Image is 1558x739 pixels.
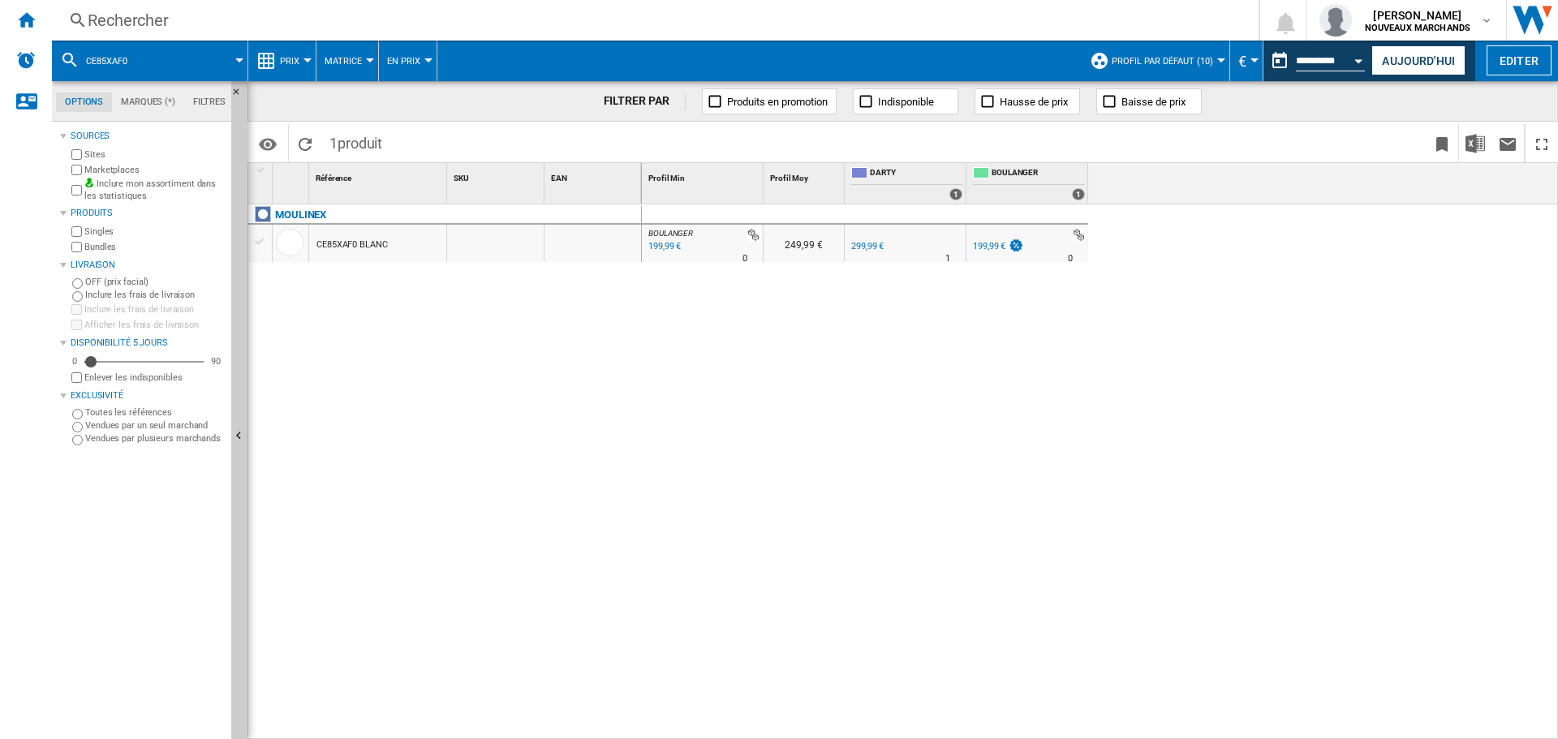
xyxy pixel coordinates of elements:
img: alerts-logo.svg [16,50,36,70]
button: Recharger [289,124,321,162]
div: Sort None [548,163,641,188]
span: ce85xaf0 [86,56,127,67]
div: 0 [68,355,81,367]
span: Hausse de prix [1000,96,1068,108]
div: Sort None [276,163,308,188]
span: SKU [454,174,469,183]
label: Inclure mon assortiment dans les statistiques [84,178,225,203]
span: 1 [321,124,390,158]
input: Marketplaces [71,165,82,175]
b: NOUVEAUX MARCHANDS [1365,23,1471,33]
span: Baisse de prix [1121,96,1186,108]
span: BOULANGER [992,167,1085,181]
div: 299,99 € [849,238,884,255]
div: 90 [207,355,225,367]
label: Inclure les frais de livraison [84,303,225,316]
label: Inclure les frais de livraison [85,289,225,301]
button: Télécharger au format Excel [1459,124,1491,162]
span: Référence [316,174,351,183]
button: Masquer [231,81,251,110]
button: Open calendar [1345,44,1374,73]
div: ce85xaf0 [60,41,239,81]
input: Toutes les références [72,409,83,419]
button: Options [252,129,284,158]
input: Sites [71,149,82,160]
label: Enlever les indisponibles [84,372,225,384]
div: Délai de livraison : 0 jour [1068,251,1073,267]
button: Matrice [325,41,370,81]
span: DARTY [870,167,962,181]
button: Créer un favoris [1426,124,1458,162]
button: Hausse de prix [975,88,1080,114]
span: Profil Moy [770,174,808,183]
div: Référence Sort None [312,163,446,188]
div: FILTRER PAR [604,93,686,110]
button: Editer [1487,45,1552,75]
md-slider: Disponibilité [84,354,204,370]
button: Plein écran [1526,124,1558,162]
div: 299,99 € [851,241,884,251]
img: promotionV3.png [1008,238,1024,252]
label: Afficher les frais de livraison [84,319,225,331]
span: Produits en promotion [727,96,828,108]
span: EAN [551,174,567,183]
div: Sort None [312,163,446,188]
img: mysite-bg-18x18.png [84,178,94,187]
div: Sort None [645,163,763,188]
div: Mise à jour : mercredi 13 août 2025 00:00 [646,238,681,255]
span: € [1238,53,1246,70]
div: Profil Min Sort None [645,163,763,188]
span: produit [338,135,382,152]
div: BOULANGER 1 offers sold by BOULANGER [970,163,1088,204]
div: 1 offers sold by BOULANGER [1072,188,1085,200]
label: Vendues par un seul marchand [85,419,225,432]
div: 199,99 € [971,238,1024,255]
div: DARTY 1 offers sold by DARTY [848,163,966,204]
input: Vendues par plusieurs marchands [72,435,83,445]
span: [PERSON_NAME] [1365,7,1471,24]
label: Singles [84,226,225,238]
input: Inclure les frais de livraison [71,304,82,315]
div: Disponibilité 5 Jours [71,337,225,350]
button: md-calendar [1263,45,1296,77]
div: Ce rapport est basé sur une date antérieure à celle d'aujourd'hui. [1263,41,1368,81]
span: En Prix [387,56,420,67]
div: Sources [71,130,225,143]
button: Aujourd'hui [1371,45,1465,75]
button: Envoyer ce rapport par email [1491,124,1524,162]
span: Prix [280,56,299,67]
button: ce85xaf0 [86,41,144,81]
input: Bundles [71,242,82,252]
div: 199,99 € [973,241,1005,251]
div: 249,99 € [764,225,844,262]
label: Bundles [84,241,225,253]
div: Exclusivité [71,389,225,402]
button: € [1238,41,1255,81]
div: Produits [71,207,225,220]
div: SKU Sort None [450,163,544,188]
div: Profil Moy Sort None [767,163,844,188]
div: Livraison [71,259,225,272]
div: 1 offers sold by DARTY [949,188,962,200]
div: Rechercher [88,9,1216,32]
div: Sort None [450,163,544,188]
img: excel-24x24.png [1465,134,1485,153]
div: Délai de livraison : 0 jour [742,251,747,267]
input: Afficher les frais de livraison [71,320,82,330]
md-tab-item: Marques (*) [112,92,184,112]
button: Indisponible [853,88,958,114]
input: Inclure mon assortiment dans les statistiques [71,180,82,200]
md-menu: Currency [1230,41,1263,81]
div: Sort None [767,163,844,188]
button: Baisse de prix [1096,88,1202,114]
md-tab-item: Filtres [184,92,235,112]
label: OFF (prix facial) [85,276,225,288]
button: Produits en promotion [702,88,837,114]
input: Vendues par un seul marchand [72,422,83,432]
span: Indisponible [878,96,934,108]
input: Afficher les frais de livraison [71,372,82,383]
button: En Prix [387,41,428,81]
